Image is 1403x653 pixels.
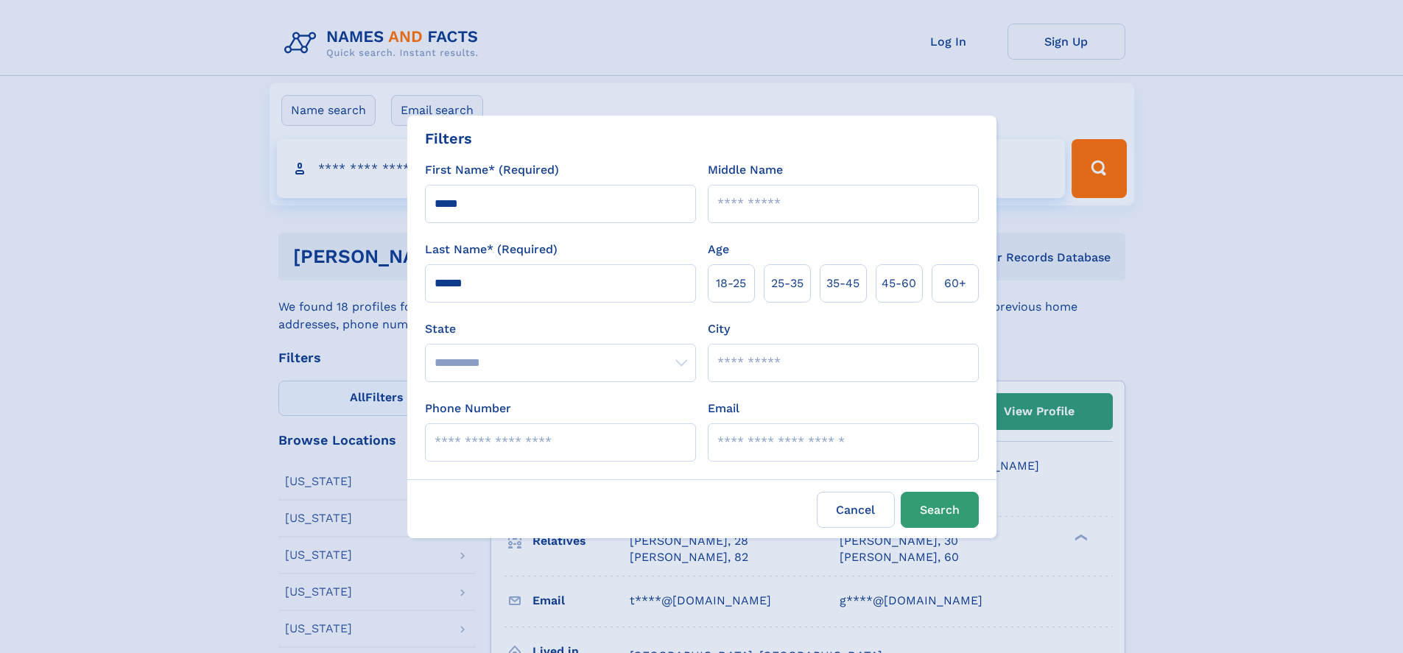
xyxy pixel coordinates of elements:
label: Age [708,241,729,258]
span: 25‑35 [771,275,804,292]
label: Email [708,400,739,417]
label: Phone Number [425,400,511,417]
label: City [708,320,730,338]
label: First Name* (Required) [425,161,559,179]
span: 45‑60 [882,275,916,292]
label: Last Name* (Required) [425,241,558,258]
label: State [425,320,696,338]
span: 35‑45 [826,275,859,292]
div: Filters [425,127,472,149]
span: 18‑25 [716,275,746,292]
button: Search [901,492,979,528]
span: 60+ [944,275,966,292]
label: Middle Name [708,161,783,179]
label: Cancel [817,492,895,528]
